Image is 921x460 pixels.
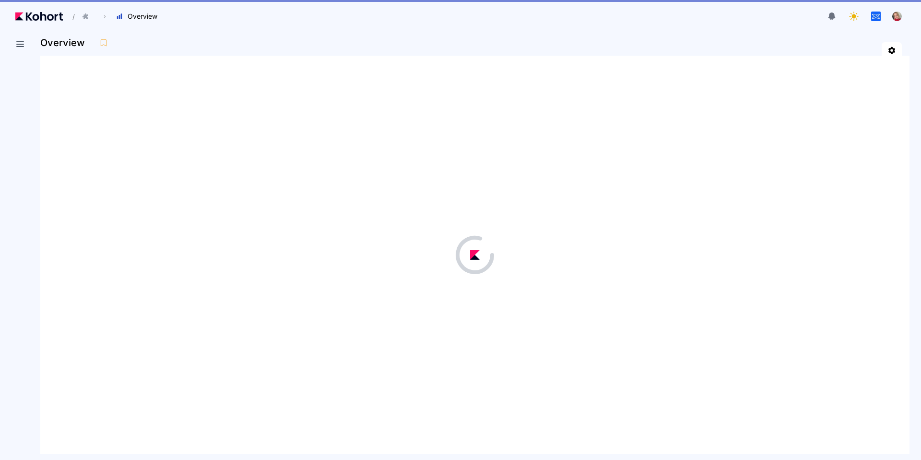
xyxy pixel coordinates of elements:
[102,12,108,20] span: ›
[15,12,63,21] img: Kohort logo
[40,38,91,48] h3: Overview
[65,12,75,22] span: /
[128,12,157,21] span: Overview
[871,12,881,21] img: logo_tapnation_logo_20240723112628242335.jpg
[111,8,167,24] button: Overview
